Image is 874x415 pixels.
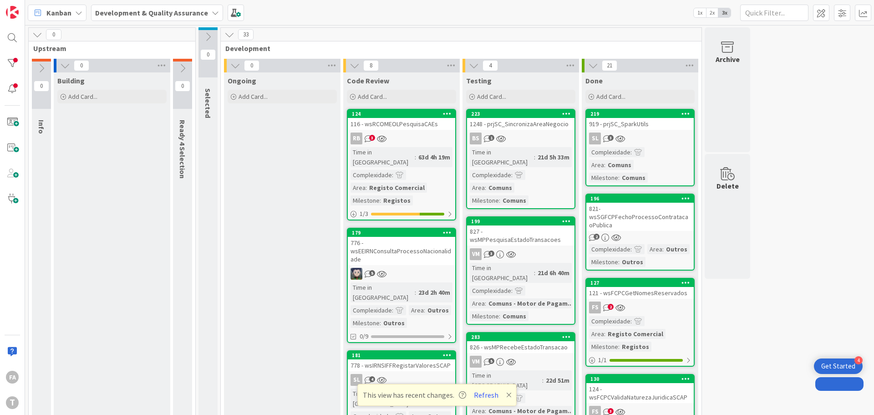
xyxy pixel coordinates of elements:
[470,170,511,180] div: Complexidade
[499,195,500,205] span: :
[604,329,605,339] span: :
[589,133,601,144] div: SL
[586,279,694,299] div: 127121 - wsFCPCGetNomesReservados
[203,88,213,118] span: Selected
[662,244,664,254] span: :
[589,257,618,267] div: Milestone
[351,147,415,167] div: Time in [GEOGRAPHIC_DATA]
[415,287,416,297] span: :
[535,268,572,278] div: 21d 6h 40m
[466,109,575,209] a: 2231248 - prjSC_SincronizaAreaNegocioBSTime in [GEOGRAPHIC_DATA]:21d 5h 33mComplexidade:Area:Comu...
[814,359,863,374] div: Open Get Started checklist, remaining modules: 4
[586,287,694,299] div: 121 - wsFCPCGetNomesReservados
[586,279,694,287] div: 127
[470,370,542,390] div: Time in [GEOGRAPHIC_DATA]
[585,278,695,367] a: 127121 - wsFCPCGetNomesReservadosFSComplexidade:Area:Registo ComercialMilestone:Registos1/1
[470,248,482,260] div: VM
[511,286,513,296] span: :
[392,305,393,315] span: :
[534,152,535,162] span: :
[602,60,617,71] span: 21
[630,147,632,157] span: :
[590,195,694,202] div: 196
[647,244,662,254] div: Area
[589,316,630,326] div: Complexidade
[471,334,574,340] div: 283
[467,248,574,260] div: VM
[6,371,19,384] div: FA
[477,92,506,101] span: Add Card...
[348,351,455,371] div: 181778 - wsIRNSIFFRegistarValoresSCAP
[6,396,19,409] div: T
[37,120,46,134] span: Info
[620,257,645,267] div: Outros
[466,216,575,325] a: 199827 - wsMPPesquisaEstadoTransacoesVMTime in [GEOGRAPHIC_DATA]:21d 6h 40mComplexidade:Area:Comu...
[471,111,574,117] div: 223
[425,305,451,315] div: Outros
[471,389,502,401] button: Refresh
[74,60,89,71] span: 0
[608,408,614,414] span: 3
[590,376,694,382] div: 130
[608,304,614,310] span: 2
[380,195,381,205] span: :
[485,183,486,193] span: :
[363,60,379,71] span: 8
[620,173,648,183] div: Comuns
[348,208,455,220] div: 1/3
[360,332,368,341] span: 0/9
[589,329,604,339] div: Area
[348,229,455,265] div: 179776 - wsEEIRNConsultaProcessoNacionalidade
[586,375,694,383] div: 130
[544,375,572,385] div: 22d 51m
[470,147,534,167] div: Time in [GEOGRAPHIC_DATA]
[178,120,187,179] span: Ready 4 Selection
[470,298,485,308] div: Area
[347,228,456,343] a: 179776 - wsEEIRNConsultaProcessoNacionalidadeLSTime in [GEOGRAPHIC_DATA]:23d 2h 40mComplexidade:A...
[585,76,603,85] span: Done
[416,152,452,162] div: 63d 4h 19m
[485,298,486,308] span: :
[95,8,208,17] b: Development & Quality Assurance
[348,351,455,359] div: 181
[366,183,367,193] span: :
[589,160,604,170] div: Area
[351,389,412,409] div: Time in [GEOGRAPHIC_DATA]
[348,110,455,130] div: 124116 - wsRCOMEOLPesquisaCAEs
[367,183,427,193] div: Registo Comercial
[352,230,455,236] div: 179
[618,173,620,183] span: :
[470,356,482,368] div: VM
[589,244,630,254] div: Complexidade
[392,170,393,180] span: :
[351,195,380,205] div: Milestone
[351,318,380,328] div: Milestone
[467,341,574,353] div: 826 - wsMPRecebeEstadoTransacao
[348,118,455,130] div: 116 - wsRCOMEOLPesquisaCAEs
[360,209,368,219] span: 1 / 3
[225,44,690,53] span: Development
[46,29,61,40] span: 0
[596,92,625,101] span: Add Card...
[586,133,694,144] div: SL
[605,160,634,170] div: Comuns
[854,356,863,364] div: 4
[586,195,694,203] div: 196
[409,305,424,315] div: Area
[348,110,455,118] div: 124
[589,302,601,313] div: FS
[586,195,694,231] div: 196821- wsSGFCPFechoProcessoContratacaoPublica
[347,109,456,220] a: 124116 - wsRCOMEOLPesquisaCAEsRBTime in [GEOGRAPHIC_DATA]:63d 4h 19mComplexidade:Area:Registo Com...
[467,225,574,246] div: 827 - wsMPPesquisaEstadoTransacoes
[369,376,375,382] span: 4
[416,287,452,297] div: 23d 2h 40m
[630,244,632,254] span: :
[348,374,455,386] div: SL
[348,359,455,371] div: 778 - wsIRNSIFFRegistarValoresSCAP
[351,282,415,302] div: Time in [GEOGRAPHIC_DATA]
[238,29,254,40] span: 33
[586,110,694,130] div: 219919 - prjSC_SparkUtils
[467,217,574,246] div: 199827 - wsMPPesquisaEstadoTransacoes
[348,133,455,144] div: RB
[486,298,575,308] div: Comuns - Motor de Pagam...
